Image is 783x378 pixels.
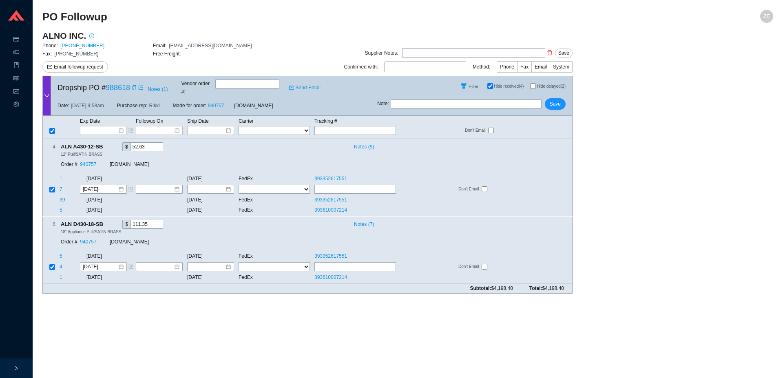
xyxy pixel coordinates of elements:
button: Save [545,98,566,110]
span: down [44,93,50,99]
span: Save [558,49,569,57]
input: Hide delayed(2) [530,83,536,89]
button: info-circle [86,30,97,42]
span: credit-card [13,33,19,46]
td: FedEx [238,206,314,216]
div: Supplier Notes: [365,49,398,57]
span: Filter [469,84,478,89]
span: [PHONE_NUMBER] [54,51,98,57]
span: 1 [60,176,62,182]
span: ZE [763,10,770,23]
span: Free Freight: [153,51,181,57]
span: Save [550,100,561,108]
div: Copy [105,142,110,151]
span: [DATE] [86,196,133,204]
span: ALN D430-18-SB [61,220,110,229]
a: 393610007214 [314,274,347,280]
button: Notes (9) [350,142,374,148]
span: form [128,264,133,269]
span: filter [458,83,470,89]
span: Followup On [136,118,163,124]
span: Order #: [61,162,79,168]
td: FedEx [238,196,314,206]
span: book [13,60,19,73]
div: Copy [105,220,110,229]
span: [DATE] 9:58am [71,102,104,110]
span: Email followup request [54,63,103,71]
td: [DATE] [187,252,238,262]
span: 5 [60,253,62,259]
span: Ship Date [187,118,209,124]
a: 940757 [208,103,224,108]
span: Don't Email [465,127,488,134]
span: Notes ( 7 ) [354,220,374,228]
span: [DOMAIN_NAME] [110,239,149,245]
span: Fax: [42,51,52,57]
span: [DATE] [86,175,133,183]
span: Carrier [239,118,254,124]
span: Notes ( 9 ) [354,143,374,151]
span: Phone [500,64,514,70]
div: 4 . [43,143,57,151]
span: 5 [60,208,62,213]
button: delete [545,47,554,58]
span: 4 [60,264,64,270]
td: FedEx [238,273,314,283]
span: Notes ( 1 ) [148,85,168,93]
span: 7 [60,187,64,192]
span: Email: [153,43,166,49]
span: form [128,187,133,192]
a: [PHONE_NUMBER] [60,43,104,49]
span: [DOMAIN_NAME] [110,162,149,168]
button: Notes (1) [147,85,168,91]
span: fund [13,86,19,99]
td: [DATE] [187,196,238,206]
span: Rikki [149,102,160,110]
a: 988618 [106,84,130,92]
div: $ [122,142,130,151]
span: 18" Appliance Pull/SATIN BRASS [61,230,121,234]
div: $ [122,220,130,229]
span: $4,198.40 [542,285,564,291]
span: right [14,366,19,371]
span: Note : [377,99,389,108]
span: ALN A430-12-SB [61,142,110,151]
td: [DATE] [187,273,238,283]
span: Total: [529,284,564,292]
span: Purchase rep: [117,102,148,110]
span: Made for order: [173,103,206,108]
span: Don't Email [458,263,482,270]
td: [DATE] [187,206,238,216]
span: Exp Date [80,118,100,124]
input: Hide received(4) [487,83,493,89]
h2: PO Followup [42,10,591,24]
span: Date: [58,102,69,110]
div: Copy [132,84,137,92]
span: [EMAIL_ADDRESS][DOMAIN_NAME] [169,43,252,49]
td: FedEx [238,252,314,262]
span: Tracking # [314,118,337,124]
button: mailEmail followup request [42,61,108,73]
span: mail [289,85,294,90]
button: Save [555,49,573,57]
span: Fax [520,64,529,70]
span: Hide delayed (2) [537,84,566,88]
span: [DATE] [86,252,133,260]
span: [DATE] [86,206,133,214]
a: mailSend Email [289,84,321,92]
span: [DOMAIN_NAME] [234,102,273,110]
a: 393352617551 [314,176,347,182]
span: $4,198.40 [491,285,513,291]
a: 393352617551 [314,197,347,203]
span: Order #: [61,239,79,245]
span: Vendor order # : [181,80,214,96]
a: export [138,84,143,92]
span: setting [13,99,19,112]
button: Notes (7) [350,220,374,225]
span: 12" Pull/SATIN BRASS [61,152,102,157]
span: mail [47,64,52,70]
a: 940757 [80,239,96,245]
span: Don't Email [458,186,482,193]
input: 10/31/2025 [83,263,118,271]
span: info-circle [86,33,97,38]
